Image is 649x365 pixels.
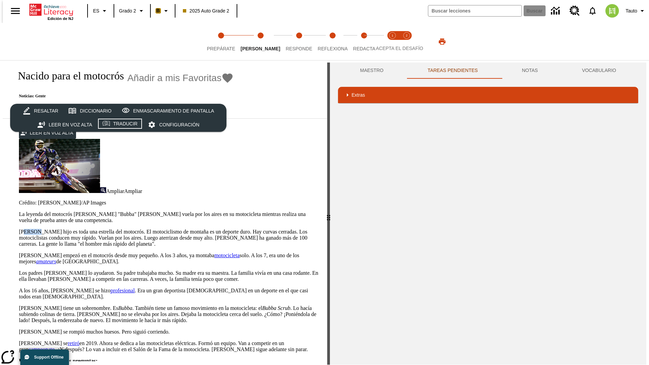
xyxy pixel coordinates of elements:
[28,346,54,352] a: campeonato
[235,23,286,60] button: Lee step 2 of 5
[262,305,290,311] em: Bubba Scrub
[36,259,56,264] a: amateurs
[90,5,112,17] button: Lenguaje: ES, Selecciona un idioma
[49,121,92,129] div: Leer en voz alta
[626,7,637,15] span: Tauto
[338,87,638,103] div: Extras
[102,121,110,126] img: translateIcon.svg
[11,70,124,82] h1: Nacido para el motocrós
[157,6,160,15] span: B
[111,288,135,293] a: profesional
[127,103,175,115] button: Seleccionar estudiante
[428,5,522,16] input: Buscar campo
[127,72,234,84] button: Añadir a mis Favoritas - Nacido para el motocrós
[406,63,500,79] button: TAREAS PENDIENTES
[353,46,376,51] span: Redacta
[96,103,128,115] button: Tipo de apoyo, Apoyo
[19,200,319,206] p: Crédito: [PERSON_NAME]/AP Images
[584,2,601,20] a: Notificaciones
[391,34,393,37] text: 1
[280,23,318,60] button: Responde step 3 of 5
[376,46,423,51] span: ACEPTA EL DESAFÍO
[383,23,402,60] button: Acepta el desafío lee step 1 of 2
[119,7,136,15] span: Grado 2
[20,349,69,365] button: Support Offline
[327,63,330,365] div: Pulsa la tecla de intro o la barra espaciadora y luego presiona las flechas de derecha e izquierd...
[10,104,226,132] div: split button
[19,139,100,193] img: El corredor de motocrós James Stewart vuela por los aires en su motocicleta de montaña.
[32,118,97,132] button: Leer en voz alta
[397,23,416,60] button: Acepta el desafío contesta step 2 of 2
[34,107,58,115] div: Resaltar
[19,229,319,247] p: [PERSON_NAME] hijo es toda una estrella del motocrós. El motociclismo de montaña es un deporte du...
[19,270,319,282] p: Los padres [PERSON_NAME] lo ayudaron. Su padre trabajaba mucho. Su madre era su maestra. La famil...
[623,5,649,17] button: Perfil/Configuración
[19,252,319,265] p: [PERSON_NAME] empezó en el motocrós desde muy pequeño. A los 3 años, ya montaba solo. A los 7, er...
[352,92,365,99] p: Extras
[18,104,64,118] button: Resaltar
[183,7,230,15] span: 2025 Auto Grade 2
[547,2,566,20] a: Centro de información
[48,17,73,21] span: Edición de NJ
[601,2,623,20] button: Escoja un nuevo avatar
[34,355,64,360] span: Support Offline
[124,188,142,194] span: Ampliar
[11,94,234,99] p: Noticias: Gente
[348,23,381,60] button: Redacta step 5 of 5
[153,5,173,17] button: Boost El color de la clase es anaranjado claro. Cambiar el color de la clase.
[330,63,646,365] div: activity
[5,1,25,21] button: Abrir el menú lateral
[241,46,280,51] span: [PERSON_NAME]
[127,73,222,83] span: Añadir a mis Favoritas
[207,46,235,51] span: Prepárate
[16,103,93,115] button: Seleccione Lexile, 320 Lexile (Se aproxima)
[63,104,116,118] button: Diccionario
[143,118,205,132] button: Configuración
[19,358,98,364] strong: Piensa y comenta estas preguntas:
[318,46,348,51] span: Reflexiona
[106,188,124,194] span: Ampliar
[19,305,319,323] p: [PERSON_NAME] tiene un sobrenombre. Es . También tiene un famoso movimiento en la motocicleta: el...
[116,5,148,17] button: Grado: Grado 2, Elige un grado
[338,63,638,79] div: Instructional Panel Tabs
[93,7,99,15] span: ES
[118,305,133,311] em: Bubba
[201,23,241,60] button: Prepárate step 1 of 5
[113,120,138,128] div: Traducir
[431,35,453,48] button: Imprimir
[605,4,619,18] img: avatar image
[214,252,240,258] a: motocicleta
[566,2,584,20] a: Centro de recursos, Se abrirá en una pestaña nueva.
[19,340,319,352] p: [PERSON_NAME] se en 2019. Ahora se dedica a las motocicletas eléctricas. Formó un equipo. Van a c...
[500,63,560,79] button: NOTAS
[97,118,143,130] button: Traducir
[19,288,319,300] p: A los 16 años, [PERSON_NAME] se hizo . Era un gran deportista [DEMOGRAPHIC_DATA] en un deporte en...
[159,121,199,129] div: Configuración
[117,104,219,118] button: Enmascaramiento de pantalla
[19,211,319,223] p: La leyenda del motocrós [PERSON_NAME] "Bubba" [PERSON_NAME] vuela por los aires en su motocicleta...
[80,107,111,115] div: Diccionario
[19,127,76,139] button: Leer en voz alta
[312,23,353,60] button: Reflexiona step 4 of 5
[100,187,106,193] img: Ampliar
[560,63,638,79] button: VOCABULARIO
[406,34,407,37] text: 2
[338,63,406,79] button: Maestro
[29,2,73,21] div: Portada
[3,63,327,361] div: reading
[19,329,319,335] p: [PERSON_NAME] se rompió muchos huesos. Pero siguió corriendo.
[286,46,312,51] span: Responde
[68,340,79,346] a: retiró
[133,107,214,115] div: Enmascaramiento de pantalla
